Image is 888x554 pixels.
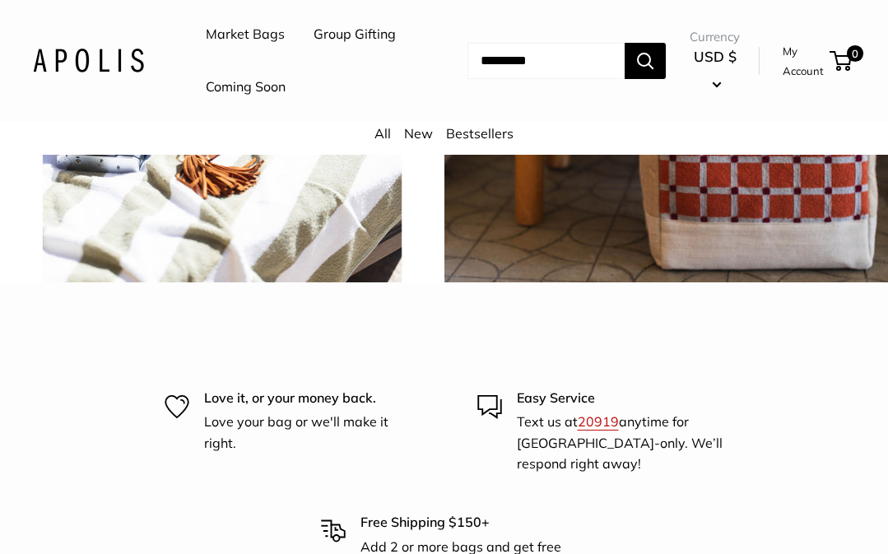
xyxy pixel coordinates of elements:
button: USD $ [690,44,740,96]
p: Easy Service [517,388,724,409]
span: Currency [690,26,740,49]
span: USD $ [694,48,737,65]
span: 0 [847,45,863,62]
button: Search [625,43,666,79]
a: Market Bags [206,22,285,47]
p: Love it, or your money back. [204,388,411,409]
p: Free Shipping $150+ [360,512,568,533]
a: 20919 [578,413,619,430]
input: Search... [467,43,625,79]
p: Text us at anytime for [GEOGRAPHIC_DATA]-only. We’ll respond right away! [517,412,724,475]
a: New [404,125,433,142]
a: All [374,125,391,142]
p: Love your bag or we'll make it right. [204,412,411,454]
img: Apolis [33,49,144,72]
a: My Account [783,41,824,81]
a: Bestsellers [446,125,514,142]
a: Coming Soon [206,75,286,100]
a: Group Gifting [314,22,396,47]
a: 0 [831,51,852,71]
